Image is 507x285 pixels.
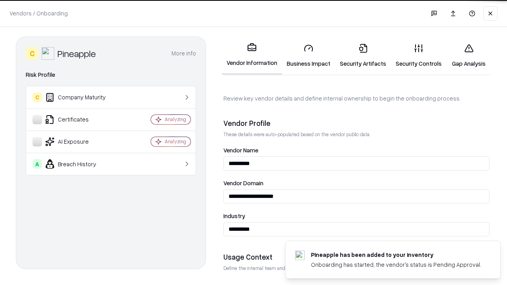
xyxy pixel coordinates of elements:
a: Gap Analysis [446,37,491,74]
a: Business Impact [282,37,335,74]
img: pineappleenergy.com [295,251,305,260]
div: Pineapple has been added to your inventory [311,251,481,259]
p: Define the internal team and reason for using this vendor. This helps assess business relevance a... [223,265,490,272]
img: Pineapple [42,47,54,60]
div: Risk Profile [26,70,196,80]
button: More info [172,46,196,61]
div: Pineapple [57,47,96,60]
label: Vendor Name [223,147,490,153]
div: Usage Context [223,252,490,262]
a: Security Controls [391,37,446,74]
div: Analyzing [165,116,186,123]
div: Company Maturity [32,93,127,102]
p: Vendors / Onboarding [10,9,68,17]
div: AI Exposure [32,137,127,146]
div: C [26,47,38,60]
div: Certificates [32,115,127,124]
p: Review key vendor details and define internal ownership to begin the onboarding process. [223,94,490,103]
p: These details were auto-populated based on the vendor public data [223,131,490,138]
div: Onboarding has started, the vendor's status is Pending Approval. [311,260,481,269]
label: Industry [223,213,490,219]
div: Analyzing [165,138,186,145]
a: Vendor Information [222,36,282,75]
div: Vendor Profile [223,118,490,128]
div: Breach History [32,159,127,169]
div: C [32,93,42,102]
a: Security Artifacts [335,37,391,74]
div: A [32,159,42,169]
label: Vendor Domain [223,180,490,186]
